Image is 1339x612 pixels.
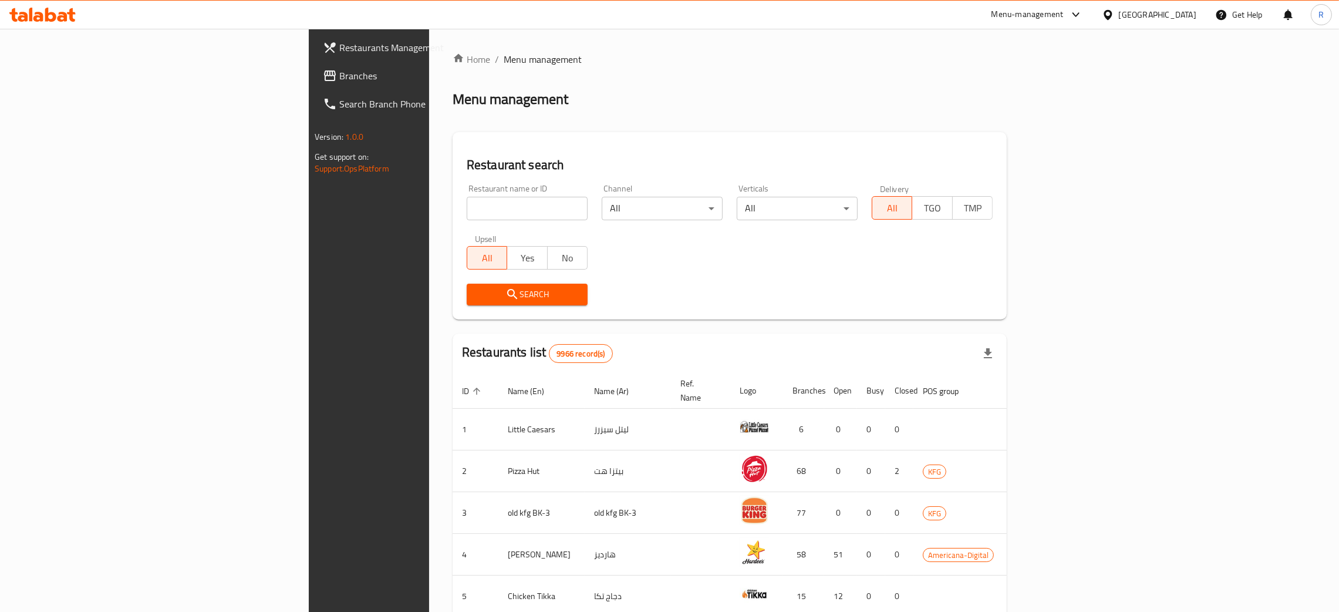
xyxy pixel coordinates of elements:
span: 9966 record(s) [549,348,612,359]
th: Closed [885,373,913,409]
td: 0 [857,492,885,534]
span: R [1318,8,1324,21]
span: KFG [923,465,946,479]
span: Search [476,287,578,302]
label: Delivery [880,184,909,193]
span: POS group [923,384,974,398]
td: Pizza Hut [498,450,585,492]
td: 0 [824,492,857,534]
td: 68 [783,450,824,492]
th: Open [824,373,857,409]
span: TGO [917,200,947,217]
td: هارديز [585,534,671,576]
span: All [472,250,502,267]
img: old kfg BK-3 [740,496,769,525]
td: 6 [783,409,824,450]
td: 51 [824,534,857,576]
div: All [737,197,858,220]
button: All [467,246,507,270]
span: KFG [923,507,946,520]
td: Little Caesars [498,409,585,450]
img: Little Caesars [740,412,769,442]
h2: Restaurants list [462,344,613,363]
td: 2 [885,450,913,492]
span: Search Branch Phone [339,97,523,111]
td: 58 [783,534,824,576]
div: All [602,197,723,220]
button: All [872,196,912,220]
td: 0 [885,409,913,450]
label: Upsell [475,234,497,243]
td: 77 [783,492,824,534]
th: Busy [857,373,885,409]
nav: breadcrumb [453,52,1007,66]
a: Search Branch Phone [313,90,532,118]
div: Menu-management [991,8,1064,22]
img: Chicken Tikka [740,579,769,608]
div: Export file [974,339,1002,368]
td: old kfg BK-3 [585,492,671,534]
button: Search [467,284,588,305]
span: 1.0.0 [345,129,363,144]
td: [PERSON_NAME] [498,534,585,576]
img: Pizza Hut [740,454,769,483]
th: Logo [730,373,783,409]
span: Ref. Name [680,376,716,405]
button: Yes [507,246,547,270]
span: Version: [315,129,343,144]
span: Name (En) [508,384,559,398]
a: Restaurants Management [313,33,532,62]
td: 0 [824,409,857,450]
td: 0 [857,450,885,492]
h2: Menu management [453,90,568,109]
span: Yes [512,250,542,267]
span: No [552,250,583,267]
img: Hardee's [740,537,769,567]
span: TMP [957,200,988,217]
td: 0 [824,450,857,492]
td: ليتل سيزرز [585,409,671,450]
span: Restaurants Management [339,41,523,55]
th: Branches [783,373,824,409]
button: TGO [912,196,952,220]
input: Search for restaurant name or ID.. [467,197,588,220]
span: Get support on: [315,149,369,164]
td: old kfg BK-3 [498,492,585,534]
span: Branches [339,69,523,83]
td: 0 [857,534,885,576]
td: 0 [885,534,913,576]
div: [GEOGRAPHIC_DATA] [1119,8,1196,21]
span: All [877,200,908,217]
div: Total records count [549,344,612,363]
td: 0 [885,492,913,534]
a: Support.OpsPlatform [315,161,389,176]
span: Americana-Digital [923,549,993,562]
span: Name (Ar) [594,384,644,398]
span: ID [462,384,484,398]
td: بيتزا هت [585,450,671,492]
h2: Restaurant search [467,156,993,174]
span: Menu management [504,52,582,66]
button: No [547,246,588,270]
td: 0 [857,409,885,450]
button: TMP [952,196,993,220]
a: Branches [313,62,532,90]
